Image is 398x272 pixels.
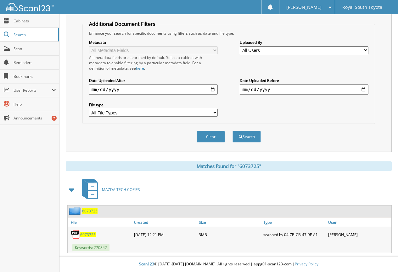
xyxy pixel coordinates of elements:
[68,218,132,227] a: File
[86,20,159,27] legend: Additional Document Filters
[132,228,197,241] div: [DATE] 12:21 PM
[14,32,55,38] span: Search
[262,218,327,227] a: Type
[89,40,218,45] label: Metadata
[327,228,391,241] div: [PERSON_NAME]
[197,228,262,241] div: 3MB
[262,228,327,241] div: scanned by 04-7B-CB-47-9F-A1
[71,230,80,239] img: PDF.png
[14,115,56,121] span: Announcements
[89,84,218,95] input: start
[327,218,391,227] a: User
[89,55,218,71] div: All metadata fields are searched by default. Select a cabinet with metadata to enable filtering b...
[136,66,144,71] a: here
[6,3,53,11] img: scan123-logo-white.svg
[367,242,398,272] iframe: Chat Widget
[14,88,52,93] span: User Reports
[66,161,392,171] div: Matches found for "6073725"
[240,40,368,45] label: Uploaded By
[89,78,218,83] label: Date Uploaded After
[52,116,57,121] div: 7
[14,18,56,24] span: Cabinets
[197,218,262,227] a: Size
[72,244,109,251] span: Keywords: 270842
[139,261,154,267] span: Scan123
[78,177,140,202] a: MAZDA TECH COPIES
[86,31,372,36] div: Enhance your search for specific documents using filters such as date and file type.
[102,187,140,192] span: MAZDA TECH COPIES
[233,131,261,142] button: Search
[286,5,322,9] span: [PERSON_NAME]
[80,232,96,237] a: 6073725
[342,5,382,9] span: Royal South Toyota
[240,78,368,83] label: Date Uploaded Before
[14,60,56,65] span: Reminders
[89,102,218,107] label: File type
[14,101,56,107] span: Help
[132,218,197,227] a: Created
[295,261,318,267] a: Privacy Policy
[240,84,368,95] input: end
[59,257,398,272] div: © [DATE]-[DATE] [DOMAIN_NAME]. All rights reserved | appg01-scan123-com |
[69,207,82,215] img: folder2.png
[14,74,56,79] span: Bookmarks
[14,46,56,51] span: Scan
[197,131,225,142] button: Clear
[82,208,98,214] a: 6073725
